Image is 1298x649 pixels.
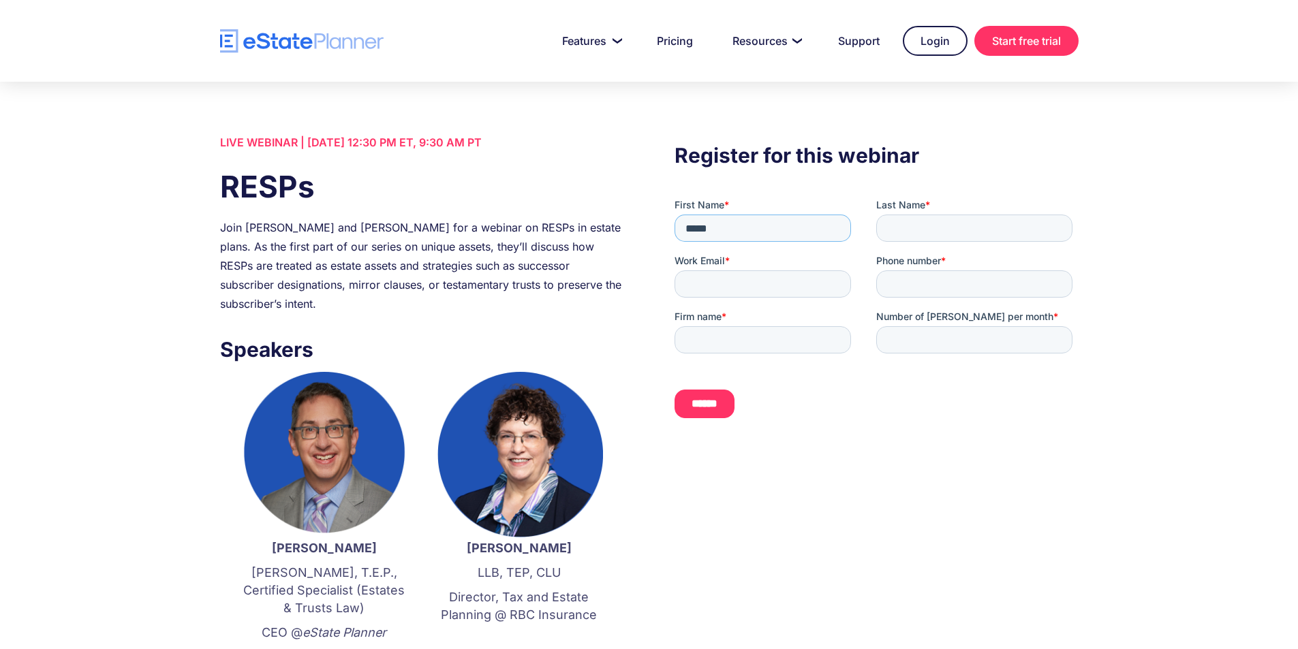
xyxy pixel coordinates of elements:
[822,27,896,54] a: Support
[435,588,603,624] p: Director, Tax and Estate Planning @ RBC Insurance
[220,165,623,208] h1: RESPs
[241,564,408,617] p: [PERSON_NAME], T.E.P., Certified Specialist (Estates & Trusts Law)
[640,27,709,54] a: Pricing
[435,564,603,582] p: LLB, TEP, CLU
[546,27,634,54] a: Features
[220,133,623,152] div: LIVE WEBINAR | [DATE] 12:30 PM ET, 9:30 AM PT
[903,26,968,56] a: Login
[974,26,1079,56] a: Start free trial
[220,218,623,313] div: Join [PERSON_NAME] and [PERSON_NAME] for a webinar on RESPs in estate plans. As the first part of...
[220,334,623,365] h3: Speakers
[467,541,572,555] strong: [PERSON_NAME]
[675,140,1078,171] h3: Register for this webinar
[241,624,408,642] p: CEO @
[220,29,384,53] a: home
[675,198,1078,442] iframe: Form 0
[303,625,386,639] em: eState Planner
[435,631,603,648] p: ‍
[716,27,815,54] a: Resources
[272,541,377,555] strong: [PERSON_NAME]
